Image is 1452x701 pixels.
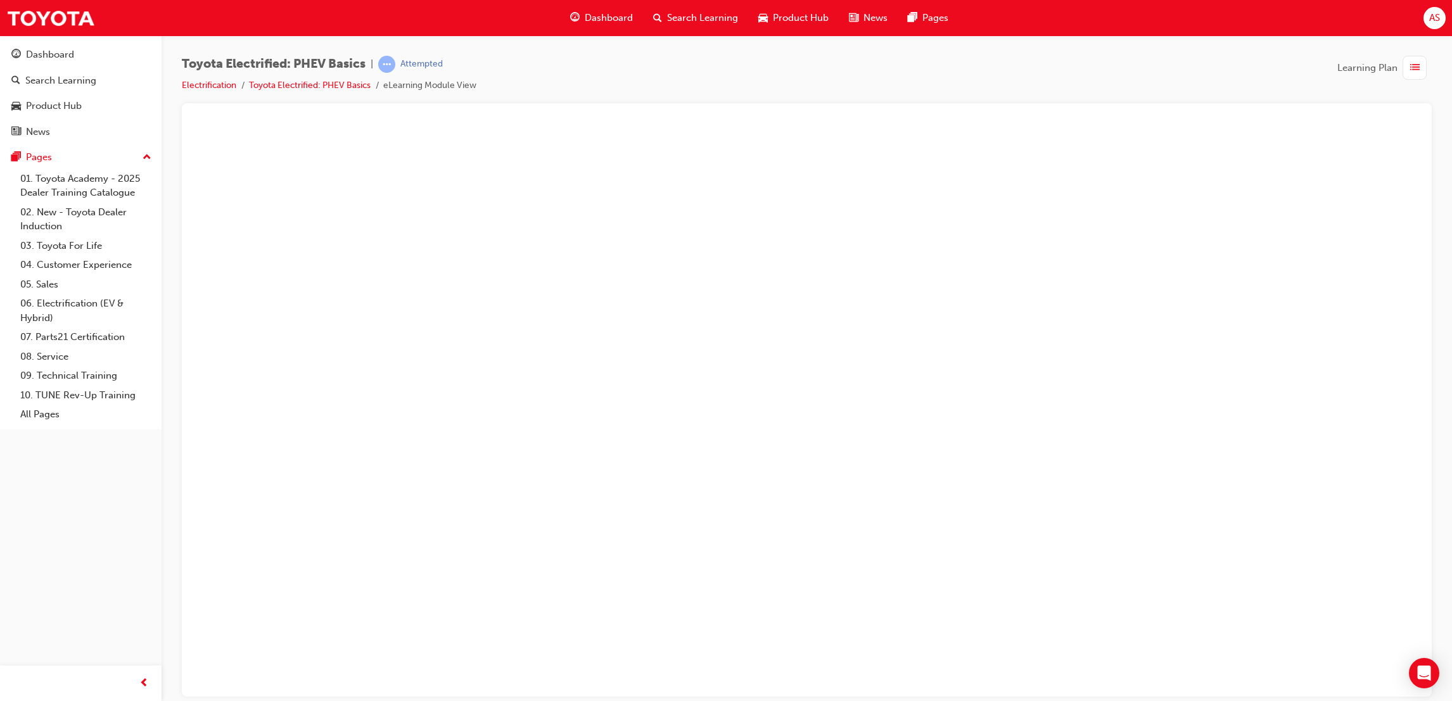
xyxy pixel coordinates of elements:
[5,41,156,146] button: DashboardSearch LearningProduct HubNews
[5,146,156,169] button: Pages
[15,294,156,327] a: 06. Electrification (EV & Hybrid)
[182,80,236,91] a: Electrification
[5,43,156,66] a: Dashboard
[11,101,21,112] span: car-icon
[5,69,156,92] a: Search Learning
[25,73,96,88] div: Search Learning
[15,203,156,236] a: 02. New - Toyota Dealer Induction
[26,150,52,165] div: Pages
[5,120,156,144] a: News
[758,10,768,26] span: car-icon
[1423,7,1446,29] button: AS
[15,347,156,367] a: 08. Service
[5,94,156,118] a: Product Hub
[15,366,156,386] a: 09. Technical Training
[15,327,156,347] a: 07. Parts21 Certification
[249,80,371,91] a: Toyota Electrified: PHEV Basics
[1337,61,1398,75] span: Learning Plan
[1337,56,1432,80] button: Learning Plan
[653,10,662,26] span: search-icon
[1410,60,1420,76] span: list-icon
[667,11,738,25] span: Search Learning
[371,57,373,72] span: |
[773,11,829,25] span: Product Hub
[182,57,366,72] span: Toyota Electrified: PHEV Basics
[748,5,839,31] a: car-iconProduct Hub
[898,5,958,31] a: pages-iconPages
[560,5,643,31] a: guage-iconDashboard
[11,75,20,87] span: search-icon
[570,10,580,26] span: guage-icon
[15,275,156,294] a: 05. Sales
[15,255,156,275] a: 04. Customer Experience
[139,676,149,692] span: prev-icon
[849,10,858,26] span: news-icon
[908,10,917,26] span: pages-icon
[11,152,21,163] span: pages-icon
[26,99,82,113] div: Product Hub
[15,405,156,424] a: All Pages
[15,169,156,203] a: 01. Toyota Academy - 2025 Dealer Training Catalogue
[143,149,151,166] span: up-icon
[400,58,443,70] div: Attempted
[643,5,748,31] a: search-iconSearch Learning
[11,49,21,61] span: guage-icon
[15,386,156,405] a: 10. TUNE Rev-Up Training
[839,5,898,31] a: news-iconNews
[863,11,888,25] span: News
[1429,11,1440,25] span: AS
[383,79,476,93] li: eLearning Module View
[922,11,948,25] span: Pages
[26,47,74,62] div: Dashboard
[26,125,50,139] div: News
[15,236,156,256] a: 03. Toyota For Life
[585,11,633,25] span: Dashboard
[6,4,95,32] img: Trak
[1409,658,1439,688] div: Open Intercom Messenger
[11,127,21,138] span: news-icon
[378,56,395,73] span: learningRecordVerb_ATTEMPT-icon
